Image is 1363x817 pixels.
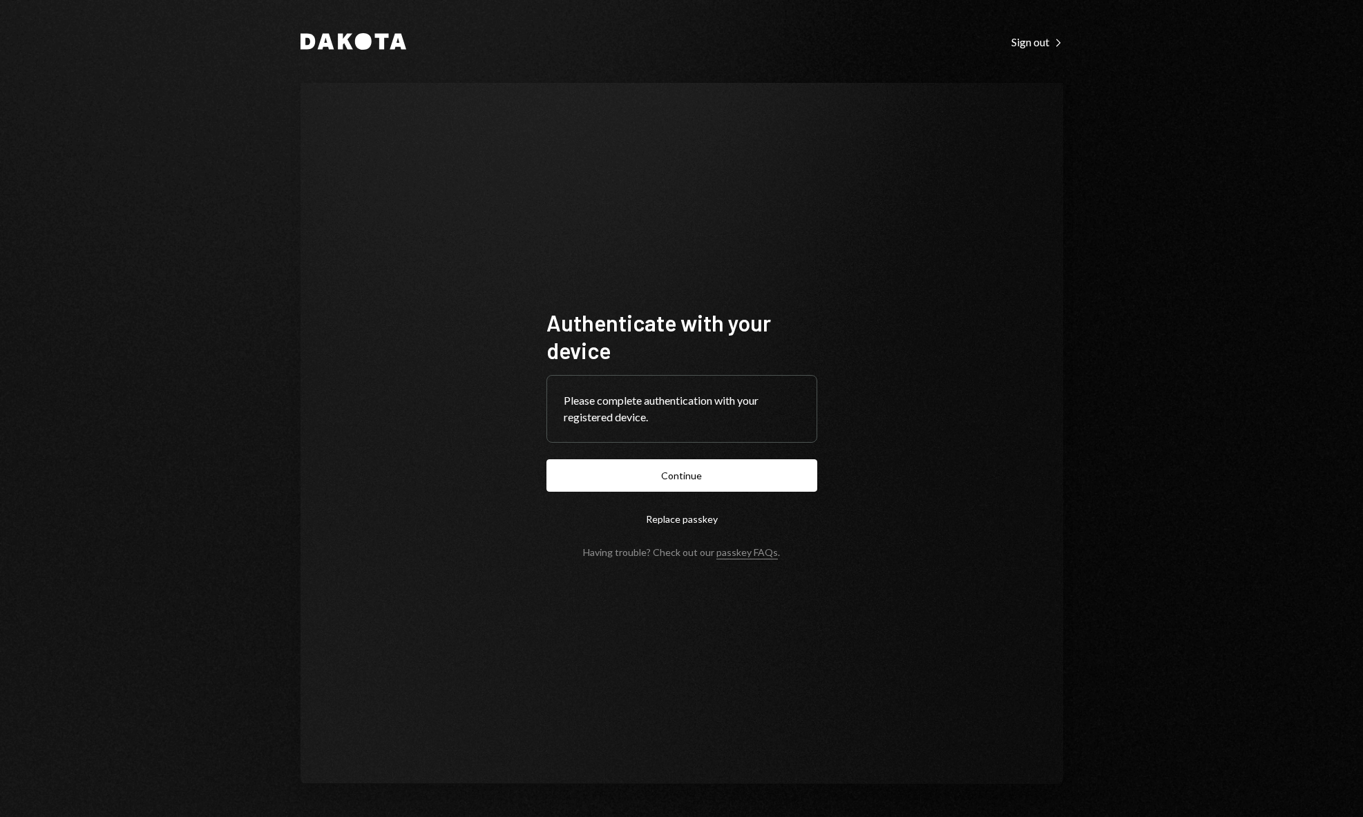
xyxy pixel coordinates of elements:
[1011,35,1063,49] div: Sign out
[546,459,817,492] button: Continue
[583,546,780,558] div: Having trouble? Check out our .
[546,503,817,535] button: Replace passkey
[716,546,778,559] a: passkey FAQs
[564,392,800,425] div: Please complete authentication with your registered device.
[546,309,817,364] h1: Authenticate with your device
[1011,34,1063,49] a: Sign out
